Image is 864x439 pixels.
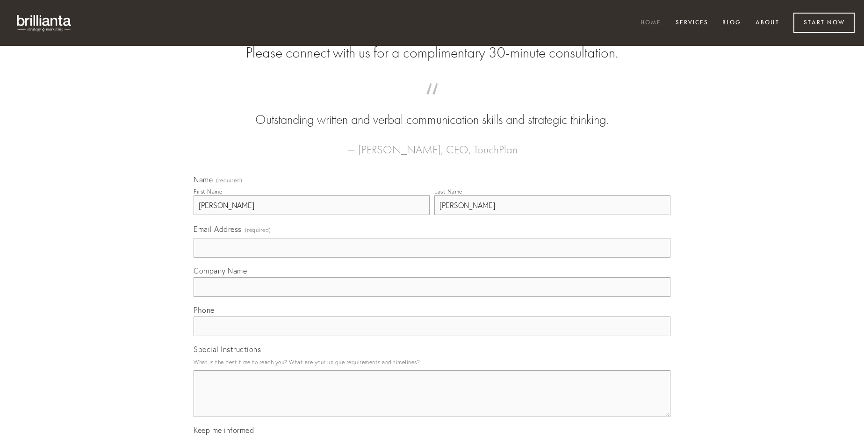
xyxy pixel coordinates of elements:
[194,224,242,234] span: Email Address
[216,178,242,183] span: (required)
[434,188,462,195] div: Last Name
[209,93,655,129] blockquote: Outstanding written and verbal communication skills and strategic thinking.
[194,175,213,184] span: Name
[793,13,855,33] a: Start Now
[194,188,222,195] div: First Name
[749,15,785,31] a: About
[634,15,667,31] a: Home
[194,345,261,354] span: Special Instructions
[194,44,670,62] h2: Please connect with us for a complimentary 30-minute consultation.
[194,425,254,435] span: Keep me informed
[209,129,655,159] figcaption: — [PERSON_NAME], CEO, TouchPlan
[716,15,747,31] a: Blog
[194,266,247,275] span: Company Name
[194,356,670,368] p: What is the best time to reach you? What are your unique requirements and timelines?
[209,93,655,111] span: “
[670,15,714,31] a: Services
[245,223,271,236] span: (required)
[194,305,215,315] span: Phone
[9,9,79,36] img: brillianta - research, strategy, marketing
